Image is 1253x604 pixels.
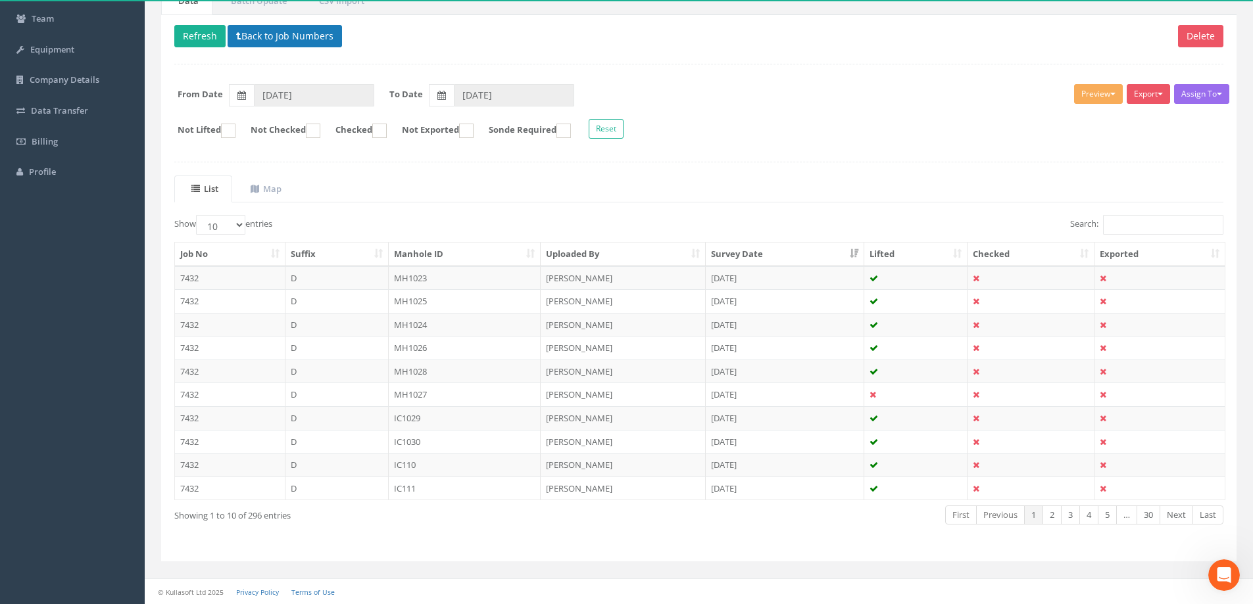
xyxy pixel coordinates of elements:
[1024,505,1043,524] a: 1
[37,7,59,28] img: Profile image for Jimmy
[389,336,541,360] td: MH1026
[30,74,99,85] span: Company Details
[706,289,864,313] td: [DATE]
[32,135,58,147] span: Billing
[541,383,706,406] td: [PERSON_NAME]
[541,243,706,266] th: Uploaded By: activate to sort column ascending
[1070,215,1223,235] label: Search:
[1103,215,1223,235] input: Search:
[30,43,74,55] span: Equipment
[1098,505,1117,524] a: 5
[389,266,541,290] td: MH1023
[236,588,279,597] a: Privacy Policy
[864,243,968,266] th: Lifted: activate to sort column ascending
[175,406,285,430] td: 7432
[1208,559,1240,591] iframe: Intercom live chat
[389,476,541,500] td: IC111
[706,266,864,290] td: [DATE]
[1116,505,1137,524] a: …
[541,430,706,453] td: [PERSON_NAME]
[389,430,541,453] td: IC1030
[389,243,541,266] th: Manhole ID: activate to sort column ascending
[1178,25,1223,47] button: Delete
[31,105,88,116] span: Data Transfer
[62,430,73,441] button: Upload attachment
[32,12,54,24] span: Team
[706,430,864,453] td: [DATE]
[251,183,282,195] uib-tab-heading: Map
[706,243,864,266] th: Survey Date: activate to sort column ascending
[175,313,285,337] td: 7432
[322,124,387,138] label: Checked
[1061,505,1080,524] a: 3
[11,403,252,425] textarea: Message…
[174,504,600,522] div: Showing 1 to 10 of 296 entries
[178,88,223,101] label: From Date
[285,453,389,476] td: D
[389,360,541,383] td: MH1028
[1074,84,1123,104] button: Preview
[1043,505,1062,524] a: 2
[285,360,389,383] td: D
[389,406,541,430] td: IC1029
[541,336,706,360] td: [PERSON_NAME]
[226,425,247,446] button: Send a message…
[968,243,1094,266] th: Checked: activate to sort column ascending
[175,289,285,313] td: 7432
[29,166,56,177] span: Profile
[285,430,389,453] td: D
[175,360,285,383] td: 7432
[206,5,231,30] button: Home
[706,476,864,500] td: [DATE]
[389,88,423,101] label: To Date
[175,336,285,360] td: 7432
[285,313,389,337] td: D
[285,266,389,290] td: D
[285,476,389,500] td: D
[1137,505,1160,524] a: 30
[191,183,218,195] uib-tab-heading: List
[175,476,285,500] td: 7432
[41,430,52,441] button: Gif picker
[174,175,232,202] a: List
[9,5,34,30] button: go back
[196,215,245,235] select: Showentries
[541,406,706,430] td: [PERSON_NAME]
[706,406,864,430] td: [DATE]
[74,16,135,30] p: A few minutes
[175,453,285,476] td: 7432
[589,119,624,139] button: Reset
[541,360,706,383] td: [PERSON_NAME]
[1192,505,1223,524] a: Last
[389,124,474,138] label: Not Exported
[1160,505,1193,524] a: Next
[1127,84,1170,104] button: Export
[706,360,864,383] td: [DATE]
[20,430,31,441] button: Emoji picker
[706,313,864,337] td: [DATE]
[64,7,105,16] h1: SurvAid
[1079,505,1098,524] a: 4
[1174,84,1229,104] button: Assign To
[389,289,541,313] td: MH1025
[164,124,235,138] label: Not Lifted
[389,313,541,337] td: MH1024
[285,243,389,266] th: Suffix: activate to sort column ascending
[285,383,389,406] td: D
[291,588,335,597] a: Terms of Use
[228,25,342,47] button: Back to Job Numbers
[174,25,226,47] button: Refresh
[254,84,374,106] input: From Date
[285,406,389,430] td: D
[175,266,285,290] td: 7432
[174,215,272,235] label: Show entries
[175,383,285,406] td: 7432
[84,430,94,441] button: Start recording
[1094,243,1225,266] th: Exported: activate to sort column ascending
[706,453,864,476] td: [DATE]
[945,505,977,524] a: First
[476,124,571,138] label: Sonde Required
[541,453,706,476] td: [PERSON_NAME]
[976,505,1025,524] a: Previous
[541,476,706,500] td: [PERSON_NAME]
